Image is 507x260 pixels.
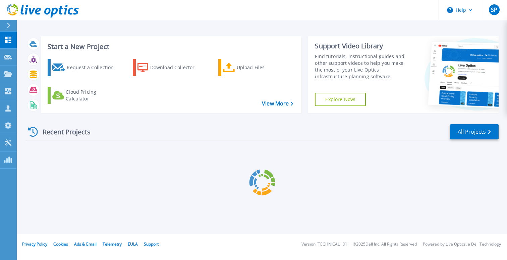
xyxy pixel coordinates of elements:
[53,241,68,247] a: Cookies
[315,42,410,50] div: Support Video Library
[48,43,293,50] h3: Start a New Project
[218,59,293,76] a: Upload Files
[237,61,290,74] div: Upload Files
[450,124,499,139] a: All Projects
[423,242,501,247] li: Powered by Live Optics, a Dell Technology
[315,93,366,106] a: Explore Now!
[491,7,497,12] span: SP
[66,89,119,102] div: Cloud Pricing Calculator
[133,59,208,76] a: Download Collector
[74,241,97,247] a: Ads & Email
[128,241,138,247] a: EULA
[48,59,122,76] a: Request a Collection
[262,100,293,107] a: View More
[301,242,347,247] li: Version: [TECHNICAL_ID]
[26,124,100,140] div: Recent Projects
[315,53,410,80] div: Find tutorials, instructional guides and other support videos to help you make the most of your L...
[353,242,417,247] li: © 2025 Dell Inc. All Rights Reserved
[48,87,122,104] a: Cloud Pricing Calculator
[144,241,159,247] a: Support
[150,61,204,74] div: Download Collector
[22,241,47,247] a: Privacy Policy
[67,61,120,74] div: Request a Collection
[103,241,122,247] a: Telemetry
